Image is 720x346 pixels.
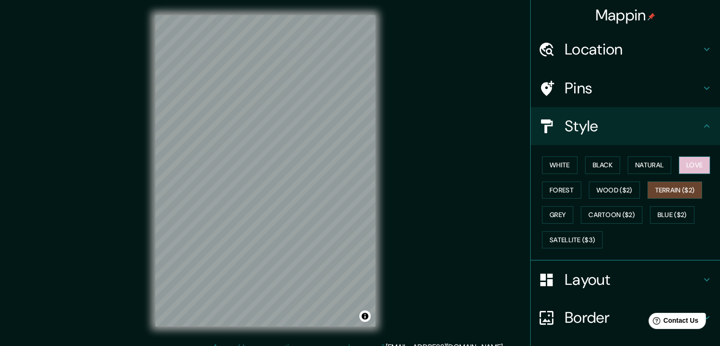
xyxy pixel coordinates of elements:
div: Border [531,299,720,337]
img: pin-icon.png [648,13,655,20]
button: Terrain ($2) [648,182,702,199]
button: Love [679,156,710,174]
h4: Mappin [596,6,656,25]
h4: Pins [565,79,701,98]
button: Forest [542,182,581,199]
iframe: Help widget launcher [636,309,710,336]
h4: Style [565,117,701,136]
h4: Border [565,308,701,327]
button: Wood ($2) [589,182,640,199]
h4: Location [565,40,701,59]
button: Cartoon ($2) [581,206,642,224]
button: Toggle attribution [359,310,371,322]
button: White [542,156,578,174]
h4: Layout [565,270,701,289]
div: Location [531,30,720,68]
button: Blue ($2) [650,206,694,224]
button: Black [585,156,621,174]
div: Layout [531,261,720,299]
button: Grey [542,206,573,224]
div: Pins [531,69,720,107]
canvas: Map [155,15,375,327]
button: Satellite ($3) [542,231,603,249]
button: Natural [628,156,671,174]
div: Style [531,107,720,145]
